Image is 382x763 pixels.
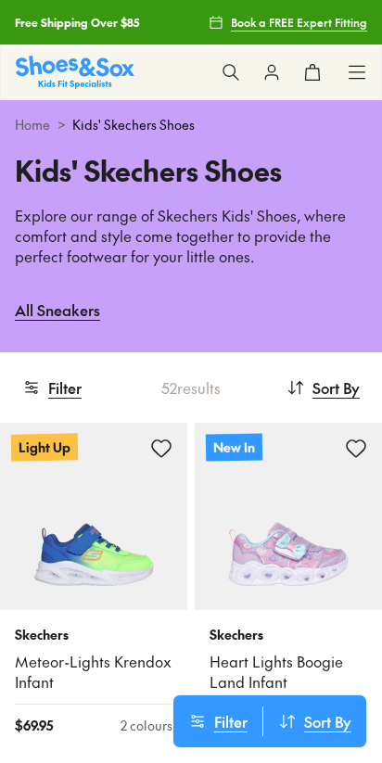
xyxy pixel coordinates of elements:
div: 2 colours [121,716,172,735]
span: Kids' Skechers Shoes [72,115,195,134]
a: New In [195,423,382,610]
a: Home [15,115,50,134]
span: $ 69.95 [15,716,53,735]
p: Light Up [11,433,78,461]
a: Heart Lights Boogie Land Infant [210,652,367,693]
a: Book a FREE Expert Fitting [209,6,367,39]
button: Sort By [286,367,360,408]
button: Sort By [263,706,366,736]
span: Sort By [304,710,351,732]
span: Book a FREE Expert Fitting [231,14,367,31]
img: SNS_Logo_Responsive.svg [16,56,134,88]
button: Filter [22,367,82,408]
p: Skechers [15,625,172,644]
span: Sort By [312,376,360,399]
a: Meteor-Lights Krendox Infant [15,652,172,693]
button: Filter [173,706,262,736]
a: All Sneakers [15,289,100,330]
div: > [15,115,367,134]
h1: Kids' Skechers Shoes [15,149,367,191]
p: Skechers [210,625,367,644]
p: Explore our range of Skechers Kids' Shoes, where comfort and style come together to provide the p... [15,206,367,267]
p: New In [206,433,262,461]
a: Shoes & Sox [16,56,134,88]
